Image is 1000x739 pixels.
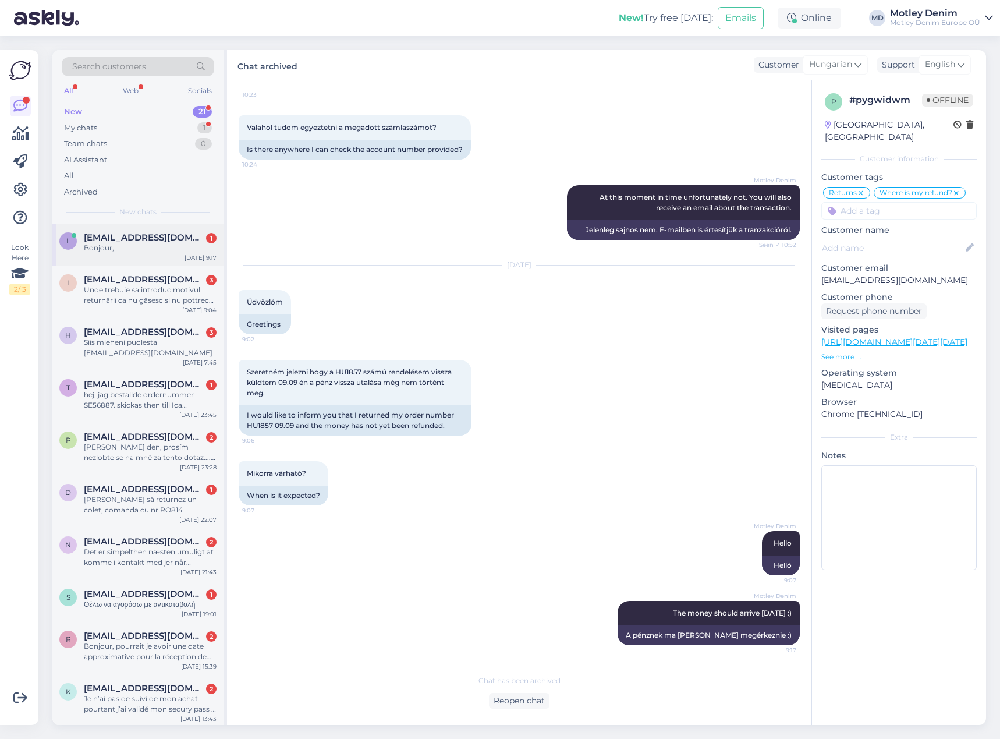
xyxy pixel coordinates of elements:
p: [MEDICAL_DATA] [821,379,977,391]
span: 9:06 [242,436,286,445]
div: Archived [64,186,98,198]
span: Motley Denim [753,592,796,600]
div: Reopen chat [489,693,549,709]
span: 10:23 [242,90,286,99]
div: [DATE] 21:43 [180,568,217,577]
div: 2 [206,631,217,642]
span: Kediersc@gmail.com [84,683,205,694]
span: English [925,58,955,71]
span: hannele.lappalainen57@gmail.com [84,327,205,337]
div: [GEOGRAPHIC_DATA], [GEOGRAPHIC_DATA] [825,119,953,143]
span: Motley Denim [753,522,796,531]
span: L [66,236,70,245]
span: Motley Denim [753,176,796,185]
div: MD [869,10,885,26]
div: [DATE] 9:17 [185,253,217,262]
div: 2 [206,432,217,443]
div: [DATE] 13:43 [180,715,217,723]
div: Motley Denim [890,9,980,18]
span: Ionica.trotea@gmail.com [84,274,205,285]
label: Chat archived [237,57,297,73]
span: At this moment in time unfortunately not. You will also receive an email about the transaction. [600,193,793,212]
div: Det er simpelthen næsten umuligt at komme i kontakt med jer når spørgsmålet ikke [PERSON_NAME] et... [84,547,217,568]
div: Is there anywhere I can check the account number provided? [239,140,471,160]
span: I [67,278,69,287]
span: Valahol tudom egyeztetni a megadott számlaszámot? [247,123,437,132]
div: [DATE] 23:28 [180,463,217,472]
span: rebeixc@yahoo.fr [84,631,205,641]
a: [URL][DOMAIN_NAME][DATE][DATE] [821,337,967,347]
div: Θέλω να αγοράσω με αντικαταβολή [84,599,217,610]
div: [DATE] 7:45 [183,358,217,367]
div: All [64,170,74,182]
div: Bonjour, [84,243,217,253]
p: Browser [821,396,977,408]
p: Chrome [TECHNICAL_ID] [821,408,977,420]
div: hej, jag bestallde ordernummer SE56887. skickas then till Ica [PERSON_NAME] Vedum [PERSON_NAME] j... [84,390,217,411]
span: Returns [829,189,857,196]
span: 9:07 [242,506,286,515]
div: New [64,106,82,118]
div: 1 [206,589,217,600]
div: 21 [193,106,212,118]
div: Greetings [239,314,291,334]
p: Customer phone [821,291,977,303]
button: Emails [718,7,764,29]
div: My chats [64,122,97,134]
span: pndiszlin@gmail.com [84,432,205,442]
span: 10:24 [242,160,286,169]
div: 0 [195,138,212,150]
div: When is it expected? [239,486,328,505]
span: Offline [922,94,973,107]
div: # pygwidwm [849,93,922,107]
div: Web [120,83,141,98]
div: Extra [821,432,977,443]
span: Hello [774,539,792,547]
div: [DATE] 19:01 [182,610,217,618]
div: Unde trebuie sa introduc motivul returnării ca nu găsesc si nu pottrece mai departe [84,285,217,306]
div: 1 [197,122,212,134]
div: [PERSON_NAME] să returnez un colet, comanda cu nr RO814 [84,494,217,515]
span: 9:02 [242,335,286,344]
div: 3 [206,275,217,285]
div: Customer information [821,154,977,164]
div: [DATE] 22:07 [179,515,217,524]
span: sark999999@gmail.com [84,589,205,599]
div: [DATE] [239,260,800,270]
span: Szeretném jelezni hogy a HU1857 számú rendelésem vissza küldtem 09.09 én a pénz vissza utalása mé... [247,367,453,397]
div: Je n’ai pas de suivi de mon achat pourtant j’ai validé mon secury pass à ma banque ??? [84,694,217,715]
img: Askly Logo [9,59,31,82]
span: 9:07 [753,576,796,585]
div: Online [778,8,841,29]
span: Where is my refund? [880,189,952,196]
div: [PERSON_NAME] den, prosím nezlobte se na mně za tento dotaz.... Ale udělal jsem u Vás objednávku ... [84,442,217,463]
input: Add a tag [821,202,977,220]
div: Siis mieheni puolesta [EMAIL_ADDRESS][DOMAIN_NAME] [84,337,217,358]
div: 1 [206,380,217,390]
div: 3 [206,327,217,338]
span: Mikorra várható? [247,469,306,478]
span: t [66,383,70,392]
div: Customer [754,59,799,71]
p: Operating system [821,367,977,379]
span: 9:17 [753,646,796,655]
div: 1 [206,485,217,495]
div: Team chats [64,138,107,150]
div: 2 [206,684,217,694]
span: p [66,436,71,444]
div: [DATE] 23:45 [179,411,217,419]
span: s [66,593,70,602]
p: Customer tags [821,171,977,183]
p: [EMAIL_ADDRESS][DOMAIN_NAME] [821,274,977,287]
span: nielsnh@outlook.com [84,536,205,547]
span: Dacarlogistic@gmail.com [84,484,205,494]
span: Search customers [72,61,146,73]
span: r [66,635,71,643]
a: Motley DenimMotley Denim Europe OÜ [890,9,993,27]
div: Try free [DATE]: [619,11,713,25]
span: Hungarian [809,58,852,71]
span: Chat has been archived [478,676,561,686]
input: Add name [822,242,963,254]
div: All [62,83,75,98]
span: Seen ✓ 10:52 [753,241,796,249]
